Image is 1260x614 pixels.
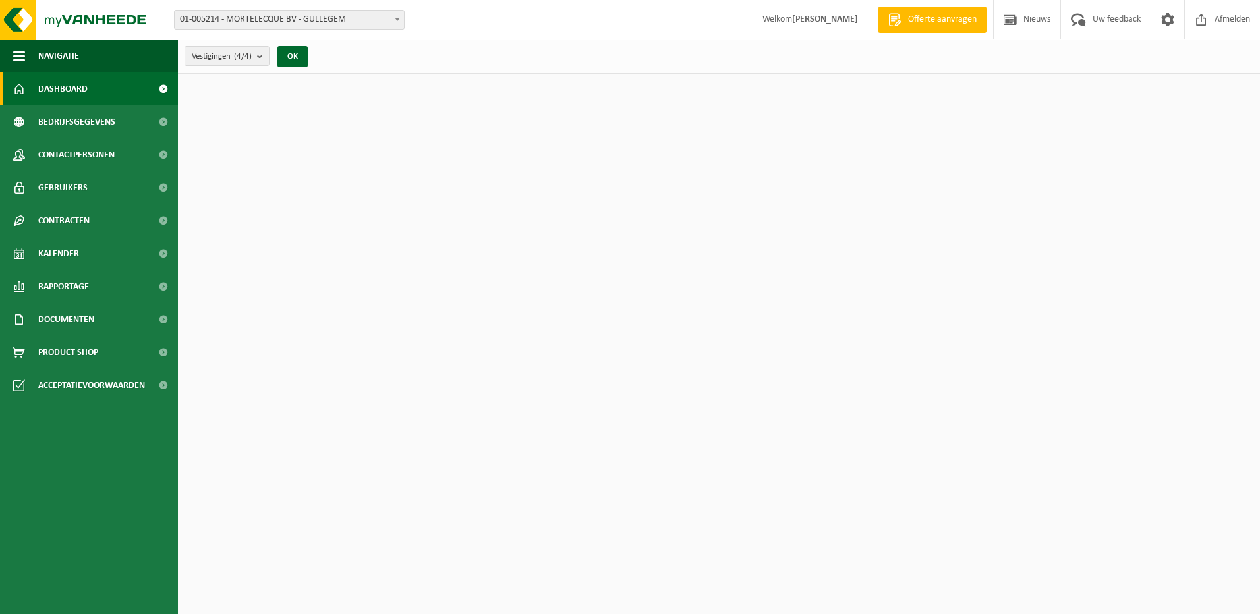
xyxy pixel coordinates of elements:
[38,204,90,237] span: Contracten
[878,7,987,33] a: Offerte aanvragen
[38,237,79,270] span: Kalender
[38,369,145,402] span: Acceptatievoorwaarden
[38,303,94,336] span: Documenten
[277,46,308,67] button: OK
[38,105,115,138] span: Bedrijfsgegevens
[234,52,252,61] count: (4/4)
[192,47,252,67] span: Vestigingen
[38,171,88,204] span: Gebruikers
[38,270,89,303] span: Rapportage
[792,14,858,24] strong: [PERSON_NAME]
[905,13,980,26] span: Offerte aanvragen
[38,40,79,72] span: Navigatie
[38,72,88,105] span: Dashboard
[38,336,98,369] span: Product Shop
[175,11,404,29] span: 01-005214 - MORTELECQUE BV - GULLEGEM
[174,10,405,30] span: 01-005214 - MORTELECQUE BV - GULLEGEM
[185,46,270,66] button: Vestigingen(4/4)
[38,138,115,171] span: Contactpersonen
